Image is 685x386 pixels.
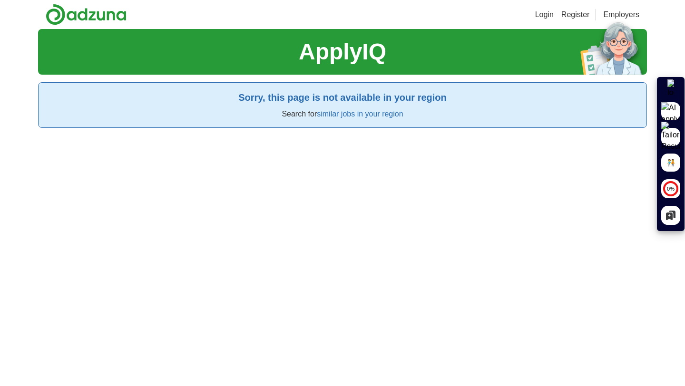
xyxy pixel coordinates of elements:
[603,9,639,20] a: Employers
[46,4,127,25] img: Adzuna logo
[561,9,590,20] a: Register
[46,90,639,105] h2: Sorry, this page is not available in your region
[317,110,403,118] a: similar jobs in your region
[46,108,639,120] p: Search for
[535,9,554,20] a: Login
[299,35,386,69] h1: ApplyIQ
